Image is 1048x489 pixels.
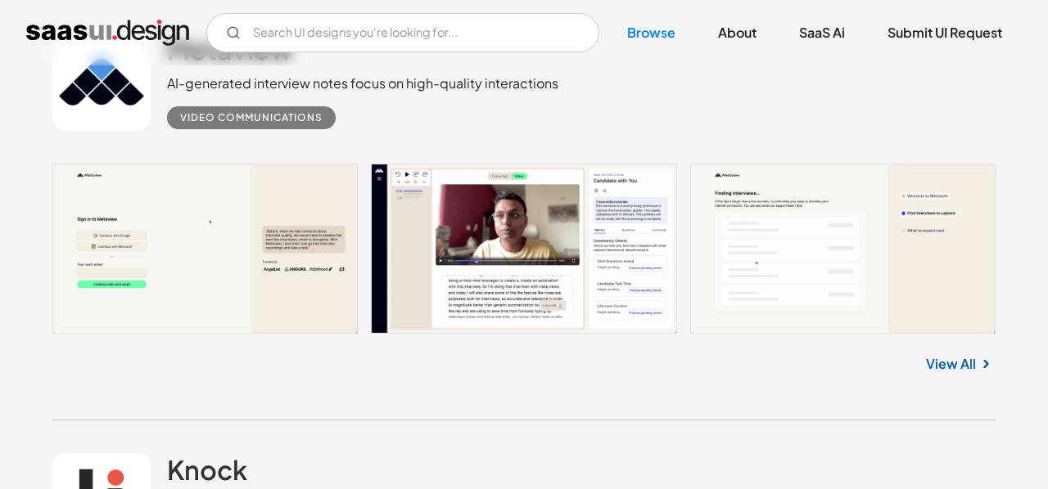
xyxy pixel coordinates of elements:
[698,15,776,51] a: About
[608,15,695,51] a: Browse
[868,15,1022,51] a: Submit UI Request
[26,20,189,46] a: home
[779,15,865,51] a: SaaS Ai
[167,74,558,93] div: AI-generated interview notes focus on high-quality interactions
[206,13,599,52] input: Search UI designs you're looking for...
[206,13,599,52] form: Email Form
[180,108,323,128] div: Video Communications
[167,453,247,486] h2: Knock
[926,354,976,374] a: View All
